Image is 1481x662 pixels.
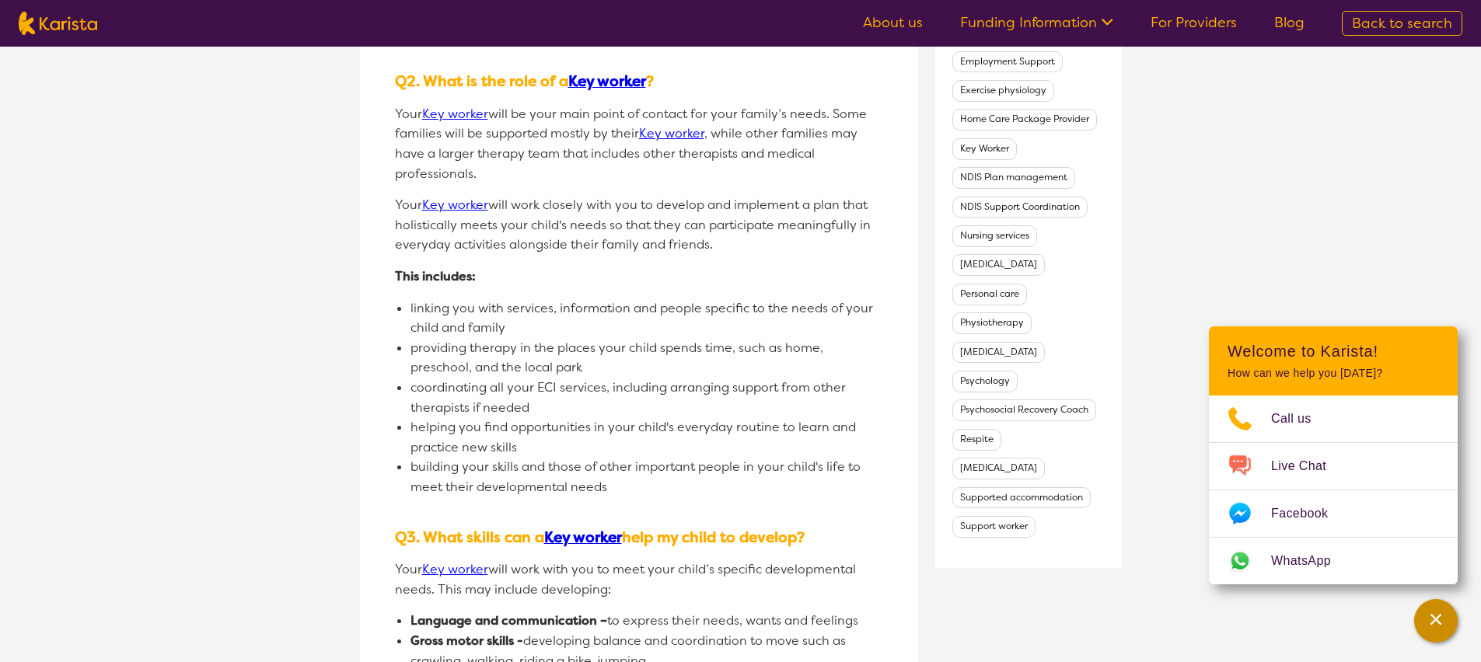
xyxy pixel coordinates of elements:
li: coordinating all your ECI services, including arranging support from other therapists if needed [410,378,883,417]
p: How can we help you [DATE]? [1228,367,1439,380]
button: Filter by Employment Support [952,51,1063,73]
p: Your will be your main point of contact for your family’s needs. Some families will be supported ... [395,104,883,183]
h3: Q3. What skills can a help my child to develop? [395,527,883,549]
strong: This includes: [395,268,476,284]
a: About us [863,13,923,32]
button: Filter by Nursing services [952,225,1037,247]
a: Back to search [1342,11,1462,36]
a: Key worker [422,197,488,213]
button: Filter by Psychosocial Recovery Coach [952,399,1096,421]
li: providing therapy in the places your child spends time, such as home, preschool, and the local park [410,338,883,378]
button: Filter by Psychology [952,371,1018,392]
a: Key worker [639,125,704,141]
button: Filter by Podiatry [952,342,1045,364]
span: Call us [1271,407,1330,430]
a: Funding Information [960,13,1113,32]
a: Key worker [544,528,622,547]
button: Filter by Exercise physiology [952,80,1054,102]
button: Filter by Key Worker [952,138,1017,160]
a: Key worker [568,71,646,91]
button: Filter by Supported accommodation [952,487,1091,509]
p: Your will work closely with you to develop and implement a plan that holistically meets your chil... [395,195,883,255]
span: WhatsApp [1271,549,1350,573]
h3: Q2. What is the role of a ? [395,71,883,93]
strong: Gross motor skills - [410,632,523,649]
div: Channel Menu [1209,326,1458,584]
a: Web link opens in a new tab. [1209,538,1458,584]
a: Blog [1274,13,1305,32]
button: Filter by Home Care Package Provider [952,109,1097,131]
button: Filter by NDIS Support Coordination [952,197,1088,218]
button: Filter by Personal care [952,284,1027,305]
button: Filter by Physiotherapy [952,312,1032,334]
li: linking you with services, information and people specific to the needs of your child and family [410,298,883,338]
button: Filter by Respite [952,429,1001,451]
p: Your will work with you to meet your child’s specific developmental needs. This may include devel... [395,559,883,599]
strong: Language and communication – [410,612,607,629]
button: Filter by Occupational therapy [952,254,1045,276]
li: helping you find opportunities in your child's everyday routine to learn and practice new skills [410,417,883,457]
a: Key worker [422,106,488,122]
span: Live Chat [1271,455,1345,478]
button: Channel Menu [1414,599,1458,643]
ul: Choose channel [1209,395,1458,584]
li: to express their needs, wants and feelings [410,611,883,631]
span: Back to search [1352,14,1452,33]
li: building your skills and those of other important people in your child's life to meet their devel... [410,457,883,496]
img: Karista logo [19,12,97,35]
a: For Providers [1151,13,1237,32]
a: Key worker [422,561,488,577]
span: Facebook [1271,502,1347,525]
button: Filter by NDIS Plan management [952,167,1075,189]
button: Filter by Speech therapy [952,458,1045,479]
h2: Welcome to Karista! [1228,342,1439,361]
button: Filter by Support worker [952,516,1036,538]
